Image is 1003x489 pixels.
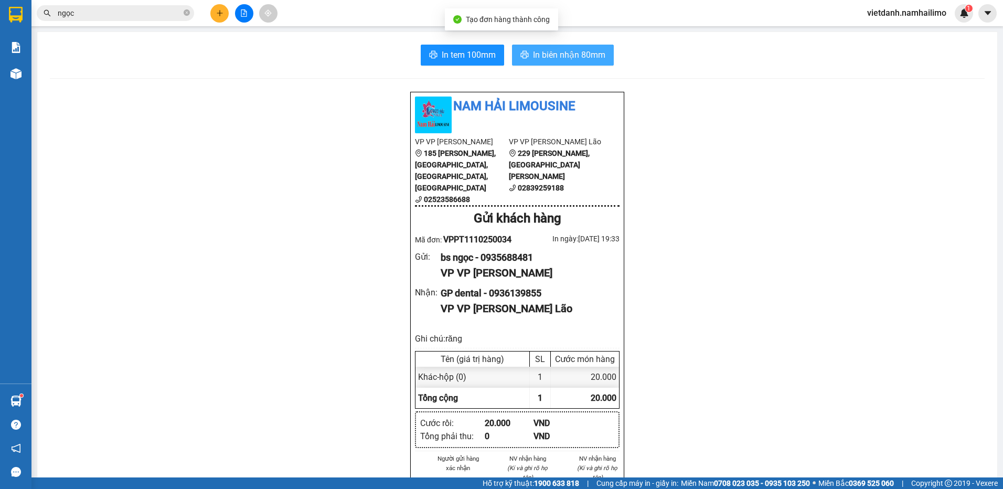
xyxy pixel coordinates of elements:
img: warehouse-icon [10,68,22,79]
input: Tìm tên, số ĐT hoặc mã đơn [58,7,182,19]
span: environment [509,150,516,157]
li: NV nhận hàng [506,454,550,463]
span: close-circle [184,8,190,18]
b: 02839259188 [518,184,564,192]
button: printerIn tem 100mm [421,45,504,66]
li: Người gửi hàng xác nhận [436,454,481,473]
span: 20.000 [591,393,616,403]
span: | [902,477,903,489]
li: VP VP [PERSON_NAME] [415,136,509,147]
img: logo.jpg [415,97,452,133]
div: 20.000 [485,417,533,430]
div: Nhận : [415,286,441,299]
strong: 1900 633 818 [534,479,579,487]
span: printer [429,50,438,60]
span: In biên nhận 80mm [533,48,605,61]
div: Ghi chú: răng [415,332,620,345]
span: plus [216,9,223,17]
span: Miền Bắc [818,477,894,489]
li: NV nhận hàng [575,454,620,463]
span: copyright [945,480,952,487]
button: caret-down [978,4,997,23]
div: VP VP [PERSON_NAME] Lão [441,301,611,317]
div: 20.000 [551,367,619,387]
span: aim [264,9,272,17]
button: printerIn biên nhận 80mm [512,45,614,66]
div: Gửi khách hàng [415,209,620,229]
span: vietdanh.namhailimo [859,6,955,19]
div: 1 [530,367,551,387]
li: Nam Hải Limousine [415,97,620,116]
img: icon-new-feature [959,8,969,18]
div: VND [533,417,582,430]
span: caret-down [983,8,993,18]
span: In tem 100mm [442,48,496,61]
span: file-add [240,9,248,17]
span: environment [415,150,422,157]
i: (Kí và ghi rõ họ tên) [507,464,548,481]
div: GP dental - 0936139855 [441,286,611,301]
strong: 0708 023 035 - 0935 103 250 [714,479,810,487]
span: phone [415,196,422,203]
b: 02523586688 [424,195,470,204]
div: Mã đơn: [415,233,517,246]
span: question-circle [11,420,21,430]
div: Tên (giá trị hàng) [418,354,527,364]
span: | [587,477,589,489]
div: Tổng phải thu : [420,430,485,443]
span: search [44,9,51,17]
div: SL [532,354,548,364]
span: message [11,467,21,477]
div: Gửi : [415,250,441,263]
img: warehouse-icon [10,396,22,407]
div: Cước rồi : [420,417,485,430]
img: logo-vxr [9,7,23,23]
span: 1 [538,393,542,403]
span: Miền Nam [681,477,810,489]
b: 185 [PERSON_NAME], [GEOGRAPHIC_DATA], [GEOGRAPHIC_DATA], [GEOGRAPHIC_DATA] [415,149,496,192]
strong: 0369 525 060 [849,479,894,487]
li: VP VP [PERSON_NAME] Lão [509,136,603,147]
span: ⚪️ [813,481,816,485]
span: 1 [967,5,970,12]
button: aim [259,4,278,23]
div: VP VP [PERSON_NAME] [441,265,611,281]
div: 0 [485,430,533,443]
span: Khác - hộp (0) [418,372,466,382]
b: 229 [PERSON_NAME], [GEOGRAPHIC_DATA][PERSON_NAME] [509,149,590,180]
sup: 1 [20,394,23,397]
sup: 1 [965,5,973,12]
div: bs ngọc - 0935688481 [441,250,611,265]
span: printer [520,50,529,60]
span: Hỗ trợ kỹ thuật: [483,477,579,489]
div: In ngày: [DATE] 19:33 [517,233,620,244]
span: Tổng cộng [418,393,458,403]
span: Tạo đơn hàng thành công [466,15,550,24]
button: file-add [235,4,253,23]
img: solution-icon [10,42,22,53]
button: plus [210,4,229,23]
span: Cung cấp máy in - giấy in: [596,477,678,489]
i: (Kí và ghi rõ họ tên) [577,464,617,481]
span: phone [509,184,516,192]
span: notification [11,443,21,453]
div: VND [533,430,582,443]
div: Cước món hàng [553,354,616,364]
span: close-circle [184,9,190,16]
span: check-circle [453,15,462,24]
span: VPPT1110250034 [443,235,511,244]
